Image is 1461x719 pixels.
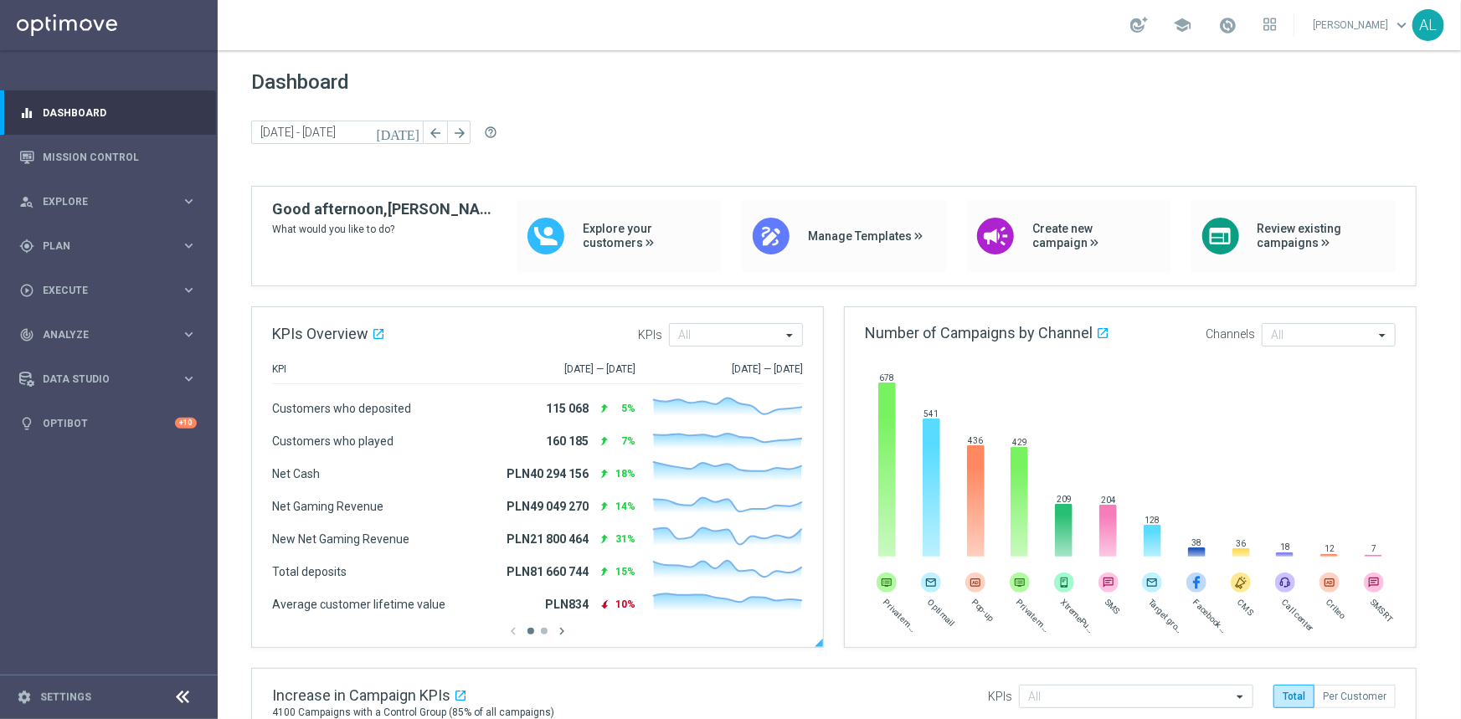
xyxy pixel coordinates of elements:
i: keyboard_arrow_right [181,371,197,387]
div: +10 [175,418,197,429]
a: Settings [40,692,91,702]
span: school [1173,16,1191,34]
i: settings [17,690,32,705]
button: play_circle_outline Execute keyboard_arrow_right [18,284,198,297]
a: [PERSON_NAME]keyboard_arrow_down [1311,13,1412,38]
div: Execute [19,283,181,298]
div: Data Studio [19,372,181,387]
i: keyboard_arrow_right [181,326,197,342]
div: AL [1412,9,1444,41]
button: lightbulb Optibot +10 [18,417,198,430]
button: equalizer Dashboard [18,106,198,120]
i: play_circle_outline [19,283,34,298]
span: keyboard_arrow_down [1392,16,1411,34]
a: Dashboard [43,90,197,135]
i: keyboard_arrow_right [181,238,197,254]
a: Optibot [43,401,175,445]
div: Analyze [19,327,181,342]
div: Plan [19,239,181,254]
i: person_search [19,194,34,209]
div: Mission Control [19,135,197,179]
a: Mission Control [43,135,197,179]
div: Explore [19,194,181,209]
i: gps_fixed [19,239,34,254]
div: Dashboard [19,90,197,135]
i: track_changes [19,327,34,342]
button: track_changes Analyze keyboard_arrow_right [18,328,198,342]
button: Mission Control [18,151,198,164]
i: keyboard_arrow_right [181,193,197,209]
span: Plan [43,241,181,251]
span: Analyze [43,330,181,340]
button: gps_fixed Plan keyboard_arrow_right [18,239,198,253]
i: equalizer [19,105,34,121]
div: Optibot [19,401,197,445]
i: lightbulb [19,416,34,431]
span: Execute [43,285,181,295]
button: person_search Explore keyboard_arrow_right [18,195,198,208]
i: keyboard_arrow_right [181,282,197,298]
span: Data Studio [43,374,181,384]
span: Explore [43,197,181,207]
button: Data Studio keyboard_arrow_right [18,372,198,386]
